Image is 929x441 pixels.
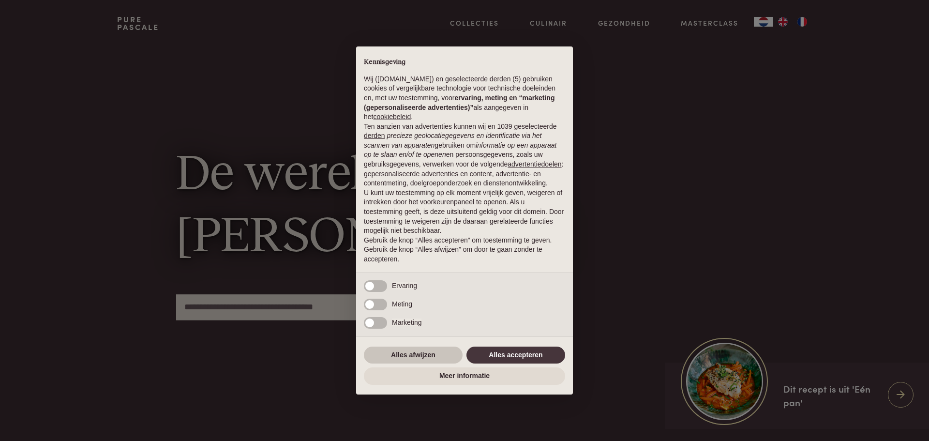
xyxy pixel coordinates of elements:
em: informatie op een apparaat op te slaan en/of te openen [364,141,557,159]
p: Gebruik de knop “Alles accepteren” om toestemming te geven. Gebruik de knop “Alles afwijzen” om d... [364,236,565,264]
p: U kunt uw toestemming op elk moment vrijelijk geven, weigeren of intrekken door het voorkeurenpan... [364,188,565,236]
h2: Kennisgeving [364,58,565,67]
span: Meting [392,300,412,308]
span: Marketing [392,319,421,326]
button: advertentiedoelen [508,160,561,169]
button: Meer informatie [364,367,565,385]
em: precieze geolocatiegegevens en identificatie via het scannen van apparaten [364,132,541,149]
p: Wij ([DOMAIN_NAME]) en geselecteerde derden (5) gebruiken cookies of vergelijkbare technologie vo... [364,75,565,122]
button: Alles afwijzen [364,347,463,364]
button: derden [364,131,385,141]
a: cookiebeleid [373,113,411,121]
span: Ervaring [392,282,417,289]
p: Ten aanzien van advertenties kunnen wij en 1039 geselecteerde gebruiken om en persoonsgegevens, z... [364,122,565,188]
strong: ervaring, meting en “marketing (gepersonaliseerde advertenties)” [364,94,554,111]
button: Alles accepteren [466,347,565,364]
